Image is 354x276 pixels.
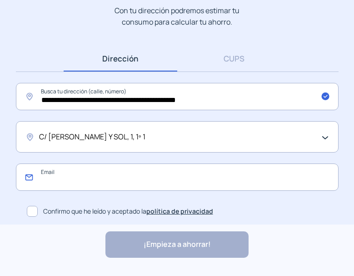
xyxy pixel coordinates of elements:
a: Dirección [64,46,177,72]
a: CUPS [177,46,291,72]
span: C/ [PERSON_NAME] Y SOL, 1, 1º 1 [39,131,145,143]
a: política de privacidad [146,207,213,215]
p: Con tu dirección podremos estimar tu consumo para calcular tu ahorro. [105,5,249,27]
span: Confirmo que he leído y aceptado la [43,206,213,216]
